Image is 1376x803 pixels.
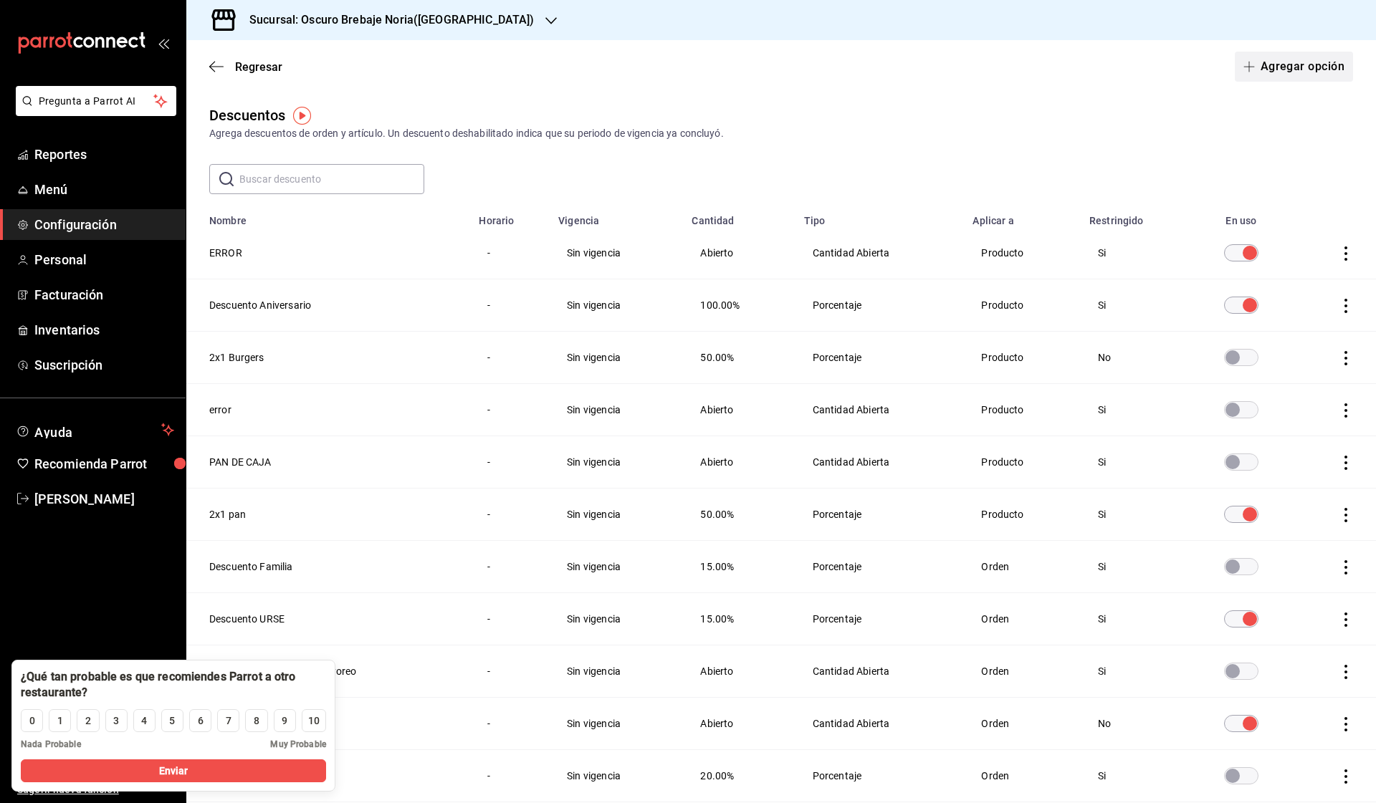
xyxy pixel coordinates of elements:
td: Porcentaje [795,489,965,541]
td: Sin vigencia [550,593,683,645]
div: 9 [282,713,287,729]
button: actions [1339,299,1353,313]
td: Abierto [683,227,795,279]
td: Porcentaje [795,750,965,802]
button: open_drawer_menu [158,37,169,49]
td: Sin vigencia [550,541,683,593]
th: ERROR [186,227,470,279]
span: 50.00% [700,509,734,520]
span: Inventarios [34,320,174,340]
td: Abierto [683,645,795,698]
td: - [470,593,550,645]
th: Vigencia [550,206,683,227]
div: 1 [57,713,63,729]
td: Sin vigencia [550,436,683,489]
span: Regresar [235,60,282,74]
span: Nada Probable [21,738,81,751]
td: Si [1081,384,1189,436]
th: Aplicar a [964,206,1081,227]
th: Descuento URSE [186,593,470,645]
th: Cantidad [683,206,795,227]
span: Muy Probable [270,738,326,751]
td: Porcentaje [795,593,965,645]
td: - [470,279,550,332]
th: Restringido [1081,206,1189,227]
span: 50.00% [700,352,734,363]
div: 10 [308,713,320,729]
span: Menú [34,180,174,199]
button: Agregar opción [1235,52,1353,82]
button: 5 [161,709,183,732]
th: Descuento Familia [186,541,470,593]
button: actions [1339,665,1353,679]
th: Descuento Pan de Caja Mayoreo [186,645,470,698]
td: Orden [964,593,1081,645]
th: 2x1 pan [186,489,470,541]
td: - [470,436,550,489]
button: actions [1339,351,1353,365]
th: PAN DE CAJA [186,436,470,489]
td: Cantidad Abierta [795,645,965,698]
td: No [1081,698,1189,750]
td: Porcentaje [795,279,965,332]
td: - [470,227,550,279]
td: Si [1081,750,1189,802]
td: - [470,541,550,593]
td: Producto [964,384,1081,436]
td: - [470,489,550,541]
div: 3 [113,713,119,729]
button: actions [1339,246,1353,261]
td: - [470,332,550,384]
td: Si [1081,645,1189,698]
th: Descuento Aniversario [186,279,470,332]
div: 8 [254,713,259,729]
span: Suscripción [34,355,174,375]
td: Producto [964,227,1081,279]
span: 15.00% [700,561,734,572]
button: actions [1339,612,1353,627]
td: Producto [964,279,1081,332]
td: Cantidad Abierta [795,436,965,489]
div: 6 [198,713,204,729]
td: - [470,750,550,802]
span: Facturación [34,285,174,304]
td: Cantidad Abierta [795,698,965,750]
div: 2 [85,713,91,729]
td: Producto [964,436,1081,489]
td: Cantidad Abierta [795,384,965,436]
td: No [1081,332,1189,384]
td: Abierto [683,698,795,750]
td: Si [1081,489,1189,541]
span: Enviar [159,764,188,779]
button: 6 [189,709,211,732]
span: Ayuda [34,421,156,438]
td: Producto [964,332,1081,384]
td: Sin vigencia [550,279,683,332]
div: 5 [169,713,175,729]
div: Descuentos [209,105,285,126]
div: 0 [29,713,35,729]
td: Abierto [683,436,795,489]
button: Regresar [209,60,282,74]
div: 7 [226,713,231,729]
button: actions [1339,769,1353,784]
td: Cantidad Abierta [795,227,965,279]
th: 2x1 Burgers [186,332,470,384]
td: Si [1081,436,1189,489]
td: Si [1081,593,1189,645]
div: 4 [141,713,147,729]
td: Si [1081,541,1189,593]
button: 0 [21,709,43,732]
a: Pregunta a Parrot AI [10,104,176,119]
td: - [470,698,550,750]
button: 2 [77,709,99,732]
button: actions [1339,717,1353,731]
button: actions [1339,560,1353,574]
td: Sin vigencia [550,384,683,436]
button: Tooltip marker [293,107,311,125]
td: Si [1081,227,1189,279]
td: Orden [964,541,1081,593]
td: Sin vigencia [550,750,683,802]
td: Porcentaje [795,332,965,384]
td: Abierto [683,384,795,436]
